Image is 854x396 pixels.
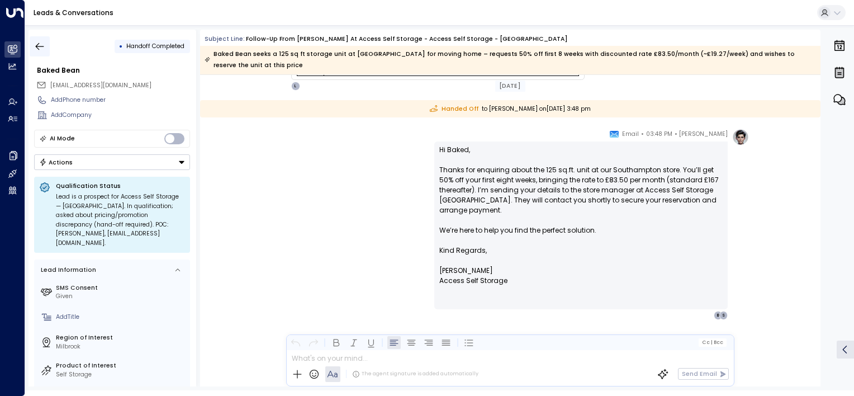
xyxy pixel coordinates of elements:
div: Baked Bean [37,65,190,76]
a: Leads & Conversations [34,8,113,17]
div: AddTitle [56,313,187,322]
span: Cc Bcc [702,340,723,345]
p: Hi Baked, Thanks for enquiring about the 125 sq.ft. unit at our Southampton store. You’ll get 50%... [439,145,723,246]
span: Access Self Storage [439,276,507,286]
button: Actions [34,154,190,170]
span: • [675,129,677,140]
div: Button group with a nested menu [34,154,190,170]
div: Follow-up From [PERSON_NAME] at Access Self Storage - Access Self Storage - [GEOGRAPHIC_DATA] [246,35,568,44]
span: [EMAIL_ADDRESS][DOMAIN_NAME] [50,81,151,89]
button: Undo [289,336,302,349]
div: Milbrook [56,342,187,351]
span: • [641,129,644,140]
div: L [291,82,300,91]
div: [DATE] [495,81,525,92]
div: The agent signature is added automatically [352,370,478,378]
span: [PERSON_NAME] [679,129,728,140]
span: bakedbeans@fakeemailforstorageenquiries.com [50,81,151,90]
div: S [719,311,728,320]
span: Handoff Completed [126,42,184,50]
div: to [PERSON_NAME] on [DATE] 3:48 pm [200,100,820,117]
span: 03:48 PM [646,129,672,140]
label: SMS Consent [56,284,187,293]
p: Qualification Status [56,182,185,190]
label: Product of Interest [56,361,187,370]
span: [PERSON_NAME] [439,266,493,276]
div: Lead is a prospect for Access Self Storage — [GEOGRAPHIC_DATA]. In qualification; asked about pri... [56,192,185,248]
img: profile-logo.png [732,129,749,145]
div: Self Storage [56,370,187,379]
div: AddCompany [51,111,190,120]
span: | [710,340,712,345]
div: AI Mode [50,133,75,144]
div: B [714,311,723,320]
div: Lead Information [38,266,96,275]
span: Subject Line: [205,35,245,43]
label: Region of Interest [56,333,187,342]
span: Email [622,129,639,140]
div: Actions [39,158,73,166]
span: Handed Off [430,105,478,114]
div: • [119,39,123,54]
button: Redo [306,336,320,349]
span: Kind Regards, [439,246,487,256]
div: Baked Bean seeks a 125 sq ft storage unit at [GEOGRAPHIC_DATA] for moving home – requests 50% off... [205,49,815,71]
button: Cc|Bcc [699,338,727,346]
div: AddPhone number [51,96,190,105]
div: Given [56,292,187,301]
